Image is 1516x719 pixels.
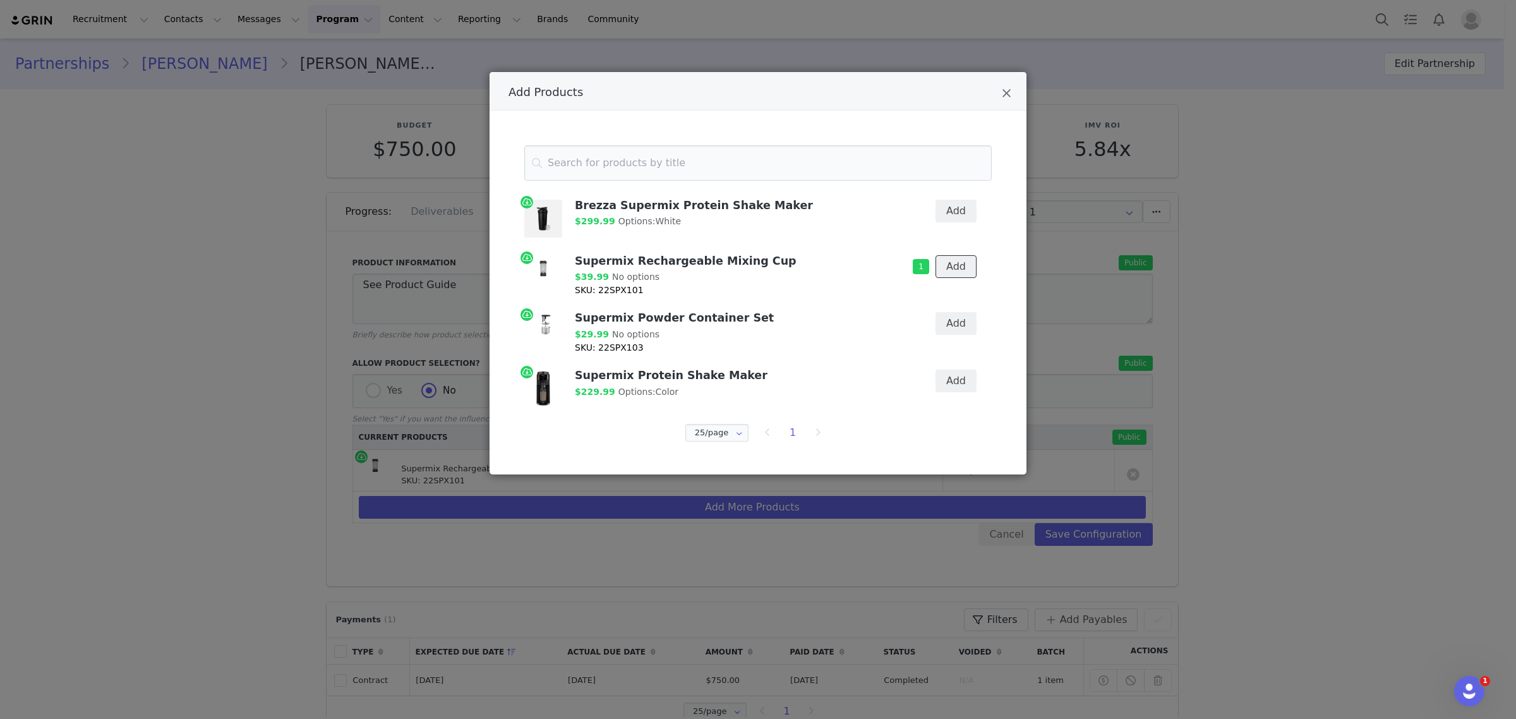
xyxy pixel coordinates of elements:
img: Brezza_Supermix_Making_a_Chocolate_Protein_Shake.jpg [524,370,562,408]
button: Add [935,312,977,335]
h4: Supermix Powder Container Set [575,312,899,325]
span: $39.99 [575,272,609,282]
button: Add [935,370,977,392]
h4: Supermix Rechargeable Mixing Cup [575,255,899,268]
img: Front_View_of_Mixing_Cup.jpg [524,255,562,280]
iframe: Intercom live chat [1454,676,1484,706]
span: $229.99 [575,387,615,397]
span: $29.99 [575,329,609,339]
p: SKU: 22SPX101 [575,284,899,297]
span: No options [612,272,659,282]
input: Select [685,424,749,442]
span: 1 [1480,676,1490,686]
div: Add Products [490,72,1026,474]
span: Options: [618,387,678,397]
span: 1 [913,259,929,274]
p: SKU: 22SPX103 [575,341,899,354]
span: No options [612,329,659,339]
li: 1 [783,424,802,442]
img: Supermix_Powder_Container_Set.jpg [524,312,562,337]
h4: Supermix Protein Shake Maker [575,370,899,382]
body: Rich Text Area. Press ALT-0 for help. [10,10,519,24]
span: Color [656,387,679,397]
button: Add [935,255,977,278]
